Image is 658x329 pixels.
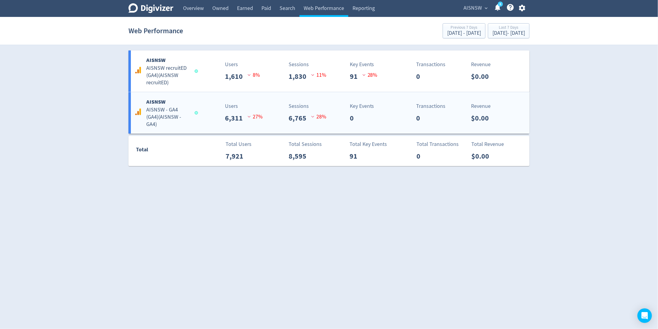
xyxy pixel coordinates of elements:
[637,308,652,323] div: Open Intercom Messenger
[289,151,312,162] p: 8,595
[416,71,425,82] p: 0
[225,113,248,124] p: 6,311
[443,23,486,38] button: Previous 7 Days[DATE] - [DATE]
[416,151,425,162] p: 0
[492,31,525,36] div: [DATE] - [DATE]
[289,102,309,110] p: Sessions
[225,71,248,82] p: 1,610
[471,71,494,82] p: $0.00
[471,113,494,124] p: $0.00
[362,71,378,79] p: 28 %
[146,56,166,64] b: AISNSW
[483,5,489,11] span: expand_more
[226,140,251,148] p: Total Users
[128,92,530,134] a: AISNSWAISNSW - GA4 (GA4)(AISNSW - GA4)Users6,311 27%Sessions6,765 28%Key Events0Transactions0Reve...
[492,25,525,31] div: Last 7 Days
[225,60,238,69] p: Users
[146,65,189,86] h5: AISNSW recruitED (GA4) ( AISNSW recruitED )
[350,140,387,148] p: Total Key Events
[447,31,481,36] div: [DATE] - [DATE]
[311,113,326,121] p: 28 %
[289,140,322,148] p: Total Sessions
[225,102,238,110] p: Users
[500,2,501,6] text: 5
[416,60,445,69] p: Transactions
[146,98,166,105] b: AISNSW
[350,71,362,82] p: 91
[350,60,374,69] p: Key Events
[195,69,200,73] span: Data last synced: 8 Oct 2025, 1:02pm (AEDT)
[128,50,530,92] a: AISNSWAISNSW recruitED (GA4)(AISNSW recruitED)Users1,610 8%Sessions1,830 11%Key Events91 28%Trans...
[195,111,200,115] span: Data last synced: 7 Oct 2025, 3:02pm (AEDT)
[289,71,311,82] p: 1,830
[350,151,362,162] p: 91
[463,3,482,13] span: AISNSW
[248,113,263,121] p: 27 %
[416,140,459,148] p: Total Transactions
[416,113,425,124] p: 0
[350,113,359,124] p: 0
[471,60,491,69] p: Revenue
[471,140,504,148] p: Total Revenue
[498,2,503,7] a: 5
[447,25,481,31] div: Previous 7 Days
[350,102,374,110] p: Key Events
[416,102,445,110] p: Transactions
[311,71,326,79] p: 11 %
[471,151,494,162] p: $0.00
[289,60,309,69] p: Sessions
[248,71,260,79] p: 8 %
[128,21,183,40] h1: Web Performance
[146,106,189,128] h5: AISNSW - GA4 (GA4) ( AISNSW - GA4 )
[471,102,491,110] p: Revenue
[226,151,248,162] p: 7,921
[136,145,195,157] div: Total
[289,113,311,124] p: 6,765
[461,3,489,13] button: AISNSW
[488,23,530,38] button: Last 7 Days[DATE]- [DATE]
